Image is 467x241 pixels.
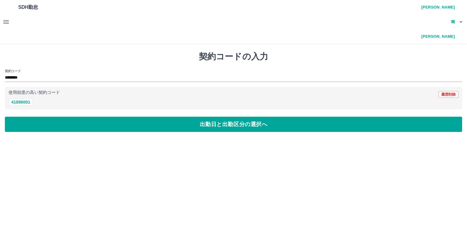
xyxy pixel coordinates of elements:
h1: 契約コードの入力 [5,51,462,62]
button: 41886001 [9,98,33,106]
h2: 契約コード [5,69,21,73]
button: 出勤日と出勤区分の選択へ [5,117,462,132]
button: 履歴削除 [438,91,458,98]
p: 使用頻度の高い契約コード [9,90,60,95]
